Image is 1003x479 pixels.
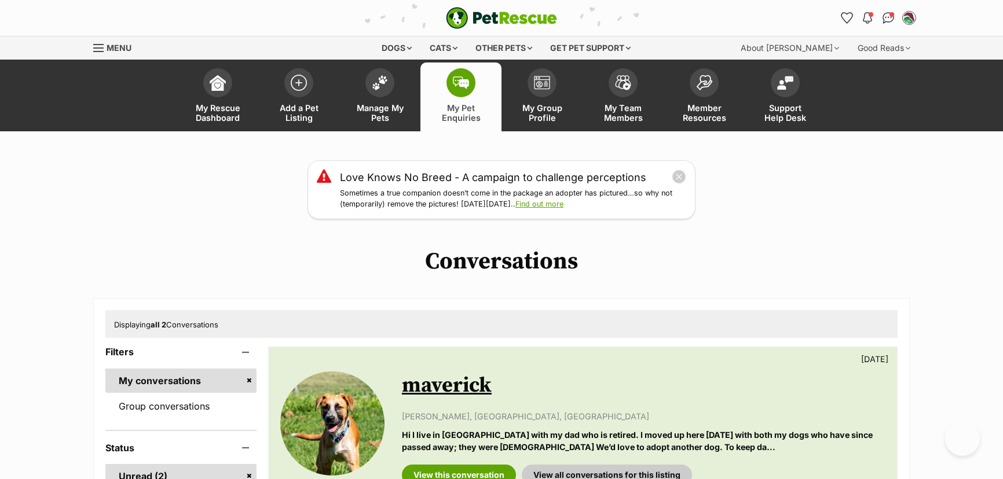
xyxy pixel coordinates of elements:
[354,103,406,123] span: Manage My Pets
[402,373,492,399] a: maverick
[402,410,885,422] p: [PERSON_NAME], [GEOGRAPHIC_DATA], [GEOGRAPHIC_DATA]
[339,62,420,131] a: Manage My Pets
[883,12,895,24] img: chat-41dd97257d64d25036548639549fe6c8038ab92f7586957e7f3b1b290dea8141.svg
[733,36,847,60] div: About [PERSON_NAME]
[945,421,980,456] iframe: Help Scout Beacon - Open
[597,103,649,123] span: My Team Members
[696,75,712,90] img: member-resources-icon-8e73f808a243e03378d46382f2149f9095a855e16c252ad45f914b54edf8863c.svg
[192,103,244,123] span: My Rescue Dashboard
[210,75,226,91] img: dashboard-icon-eb2f2d2d3e046f16d808141f083e7271f6b2e854fb5c12c21221c1fb7104beca.svg
[858,9,877,27] button: Notifications
[177,62,258,131] a: My Rescue Dashboard
[837,9,856,27] a: Favourites
[258,62,339,131] a: Add a Pet Listing
[850,36,918,60] div: Good Reads
[151,320,166,329] strong: all 2
[516,103,568,123] span: My Group Profile
[863,12,872,24] img: notifications-46538b983faf8c2785f20acdc204bb7945ddae34d4c08c2a6579f10ce5e182be.svg
[759,103,811,123] span: Support Help Desk
[374,36,420,60] div: Dogs
[615,75,631,90] img: team-members-icon-5396bd8760b3fe7c0b43da4ab00e1e3bb1a5d9ba89233759b79545d2d3fc5d0d.svg
[515,200,563,208] a: Find out more
[900,9,918,27] button: My account
[402,429,885,454] p: Hi I live in [GEOGRAPHIC_DATA] with my dad who is retired. I moved up here [DATE] with both my do...
[280,371,385,476] img: maverick
[422,36,466,60] div: Cats
[107,43,131,53] span: Menu
[93,36,140,57] a: Menu
[273,103,325,123] span: Add a Pet Listing
[678,103,730,123] span: Member Resources
[453,76,469,89] img: pet-enquiries-icon-7e3ad2cf08bfb03b45e93fb7055b45f3efa6380592205ae92323e6603595dc1f.svg
[745,62,826,131] a: Support Help Desk
[340,170,646,185] a: Love Knows No Breed - A campaign to challenge perceptions
[542,36,639,60] div: Get pet support
[777,76,793,90] img: help-desk-icon-fdf02630f3aa405de69fd3d07c3f3aa587a6932b1a1747fa1d2bba05be0121f9.svg
[501,62,583,131] a: My Group Profile
[372,75,388,90] img: manage-my-pets-icon-02211641906a0b7f246fdf0571729dbe1e7629f14944591b6c1af311fb30b64b.svg
[861,353,888,365] p: [DATE]
[664,62,745,131] a: Member Resources
[105,369,257,393] a: My conversations
[105,443,257,453] header: Status
[583,62,664,131] a: My Team Members
[420,62,501,131] a: My Pet Enquiries
[105,394,257,418] a: Group conversations
[446,7,557,29] a: PetRescue
[340,188,686,210] p: Sometimes a true companion doesn’t come in the package an adopter has pictured…so why not (tempor...
[534,76,550,90] img: group-profile-icon-3fa3cf56718a62981997c0bc7e787c4b2cf8bcc04b72c1350f741eb67cf2f40e.svg
[105,347,257,357] header: Filters
[837,9,918,27] ul: Account quick links
[291,75,307,91] img: add-pet-listing-icon-0afa8454b4691262ce3f59096e99ab1cd57d4a30225e0717b998d2c9b9846f56.svg
[879,9,898,27] a: Conversations
[435,103,487,123] span: My Pet Enquiries
[903,12,915,24] img: Madisen knight profile pic
[672,170,686,184] button: close
[467,36,540,60] div: Other pets
[446,7,557,29] img: logo-e224e6f780fb5917bec1dbf3a21bbac754714ae5b6737aabdf751b685950b380.svg
[114,320,218,329] span: Displaying Conversations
